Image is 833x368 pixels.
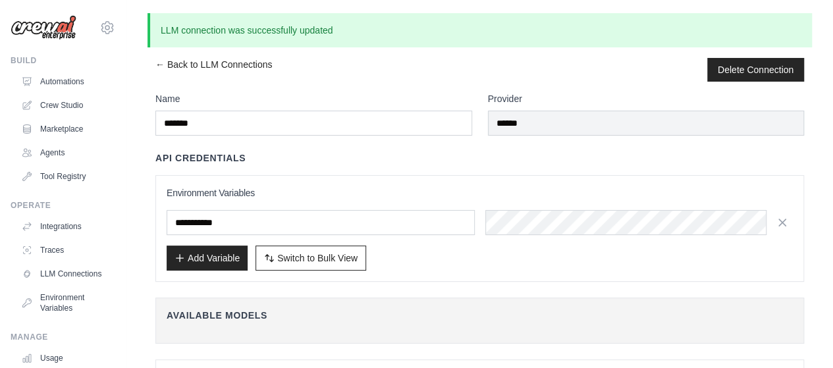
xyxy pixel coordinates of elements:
[167,246,248,271] button: Add Variable
[16,142,115,163] a: Agents
[155,58,272,82] a: ← Back to LLM Connections
[11,332,115,342] div: Manage
[11,200,115,211] div: Operate
[11,15,76,40] img: Logo
[16,263,115,284] a: LLM Connections
[488,92,805,105] label: Provider
[16,216,115,237] a: Integrations
[16,118,115,140] a: Marketplace
[16,287,115,319] a: Environment Variables
[11,55,115,66] div: Build
[16,71,115,92] a: Automations
[167,309,793,322] h4: Available Models
[148,13,812,47] p: LLM connection was successfully updated
[16,166,115,187] a: Tool Registry
[167,186,793,199] h3: Environment Variables
[277,251,358,265] span: Switch to Bulk View
[155,151,246,165] h4: API Credentials
[16,95,115,116] a: Crew Studio
[718,63,793,76] button: Delete Connection
[155,92,472,105] label: Name
[16,240,115,261] a: Traces
[255,246,366,271] button: Switch to Bulk View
